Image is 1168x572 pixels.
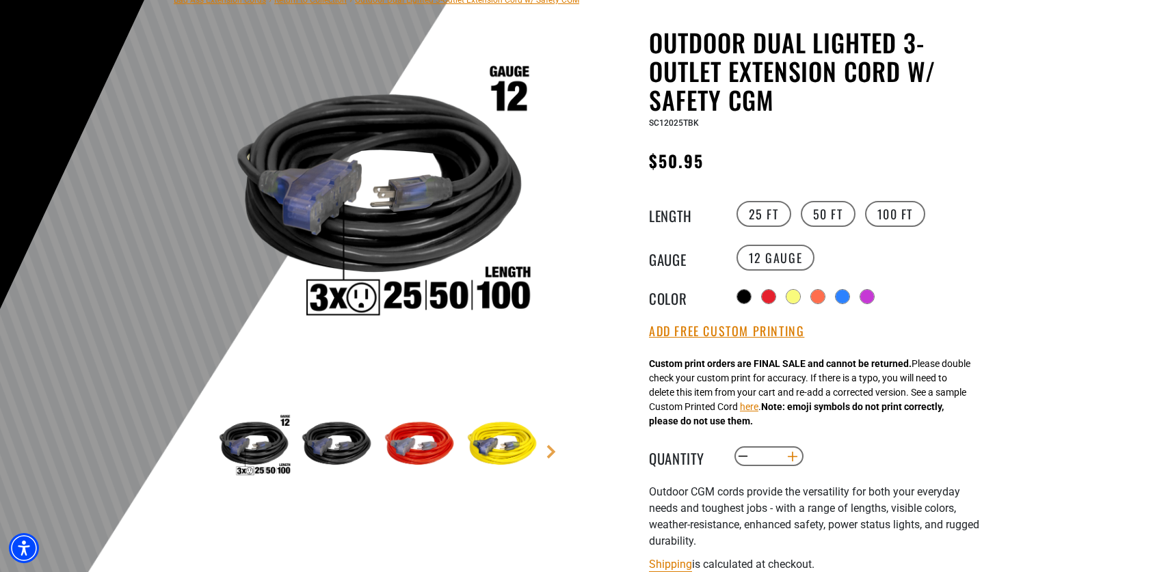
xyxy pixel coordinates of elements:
[544,445,558,459] a: Next
[801,201,855,227] label: 50 FT
[649,249,717,267] legend: Gauge
[740,400,758,414] button: here
[736,245,815,271] label: 12 Gauge
[462,407,542,486] img: neon yellow
[9,533,39,563] div: Accessibility Menu
[649,28,984,114] h1: Outdoor Dual Lighted 3-Outlet Extension Cord w/ Safety CGM
[649,357,970,428] div: Please double check your custom print for accuracy. If there is a typo, you will need to delete t...
[649,448,717,465] label: Quantity
[649,401,944,426] strong: Note: emoji symbols do not print correctly, please do not use them.
[649,324,804,339] button: Add Free Custom Printing
[649,358,912,369] strong: Custom print orders are FINAL SALE and cannot be returned.
[297,407,376,486] img: black
[649,288,717,305] legend: Color
[380,407,459,486] img: red
[649,485,979,547] span: Outdoor CGM cords provide the versatility for both your everyday needs and toughest jobs - with a...
[865,201,926,227] label: 100 FT
[649,118,699,128] span: SC12025TBK
[736,201,791,227] label: 25 FT
[649,148,704,173] span: $50.95
[649,558,692,571] a: Shipping
[649,205,717,223] legend: Length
